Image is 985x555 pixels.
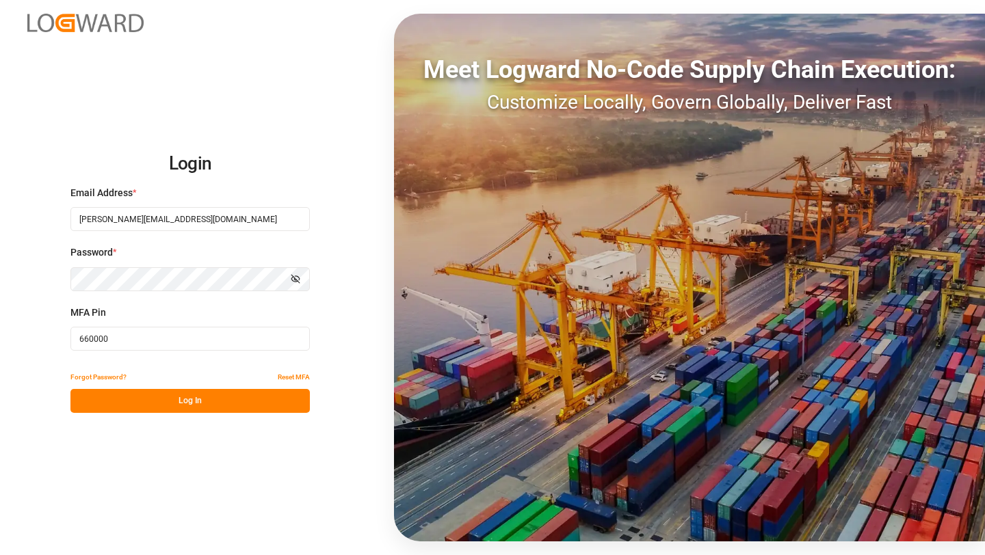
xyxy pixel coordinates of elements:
input: Enter your email [70,207,310,231]
div: Customize Locally, Govern Globally, Deliver Fast [394,88,985,117]
button: Log In [70,389,310,413]
span: Email Address [70,186,133,200]
button: Reset MFA [278,365,310,389]
span: MFA Pin [70,306,106,320]
button: Forgot Password? [70,365,127,389]
h2: Login [70,142,310,186]
img: Logward_new_orange.png [27,14,144,32]
span: Password [70,245,113,260]
div: Meet Logward No-Code Supply Chain Execution: [394,51,985,88]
